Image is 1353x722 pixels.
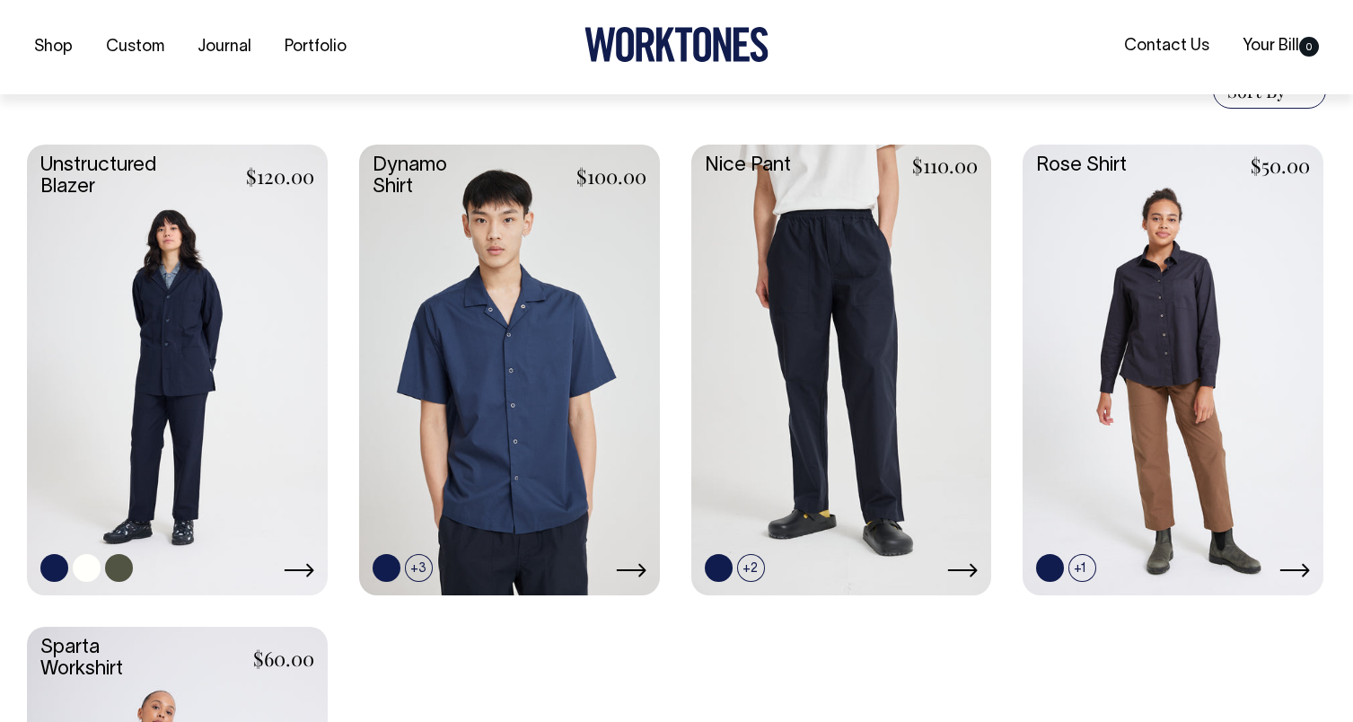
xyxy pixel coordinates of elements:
[1117,31,1217,61] a: Contact Us
[1235,31,1326,61] a: Your Bill0
[99,32,171,62] a: Custom
[1068,554,1096,582] span: +1
[277,32,354,62] a: Portfolio
[1299,37,1319,57] span: 0
[190,32,259,62] a: Journal
[27,32,80,62] a: Shop
[405,554,433,582] span: +3
[737,554,765,582] span: +2
[1227,80,1286,101] span: Sort By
